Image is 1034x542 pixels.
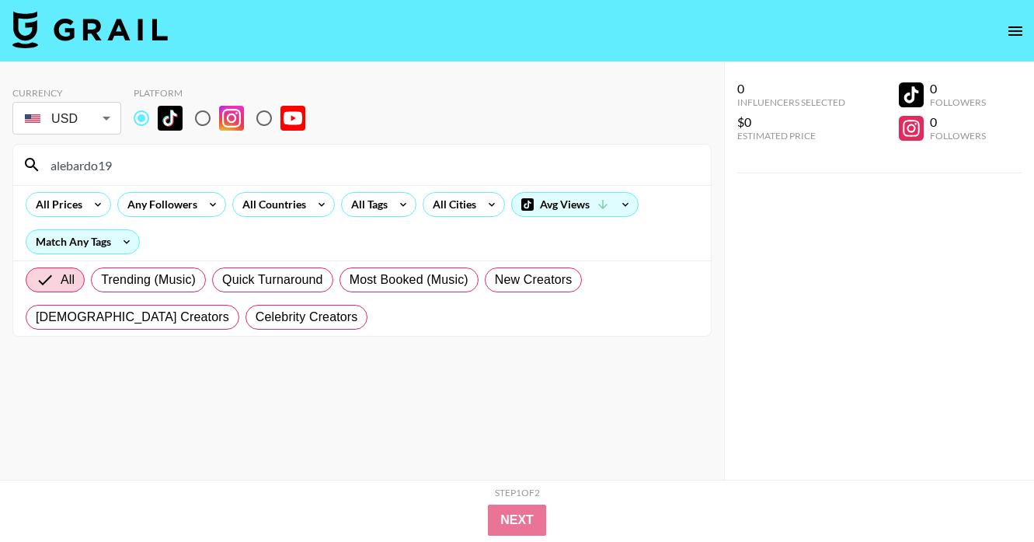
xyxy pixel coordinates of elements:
[26,193,85,216] div: All Prices
[737,81,845,96] div: 0
[930,96,986,108] div: Followers
[930,114,986,130] div: 0
[233,193,309,216] div: All Countries
[956,464,1015,523] iframe: Drift Widget Chat Controller
[158,106,183,131] img: TikTok
[41,152,702,177] input: Search by User Name
[16,105,118,132] div: USD
[930,130,986,142] div: Followers
[495,487,540,498] div: Step 1 of 2
[737,96,845,108] div: Influencers Selected
[101,271,196,289] span: Trending (Music)
[36,308,229,327] span: [DEMOGRAPHIC_DATA] Creators
[12,87,121,99] div: Currency
[222,271,323,289] span: Quick Turnaround
[280,106,305,131] img: YouTube
[350,271,468,289] span: Most Booked (Music)
[134,87,318,99] div: Platform
[495,271,573,289] span: New Creators
[256,308,358,327] span: Celebrity Creators
[423,193,479,216] div: All Cities
[737,114,845,130] div: $0
[219,106,244,131] img: Instagram
[488,505,546,536] button: Next
[12,11,168,48] img: Grail Talent
[118,193,200,216] div: Any Followers
[512,193,638,216] div: Avg Views
[1000,16,1031,47] button: open drawer
[61,271,75,289] span: All
[930,81,986,96] div: 0
[26,230,139,254] div: Match Any Tags
[737,130,845,142] div: Estimated Price
[342,193,391,216] div: All Tags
